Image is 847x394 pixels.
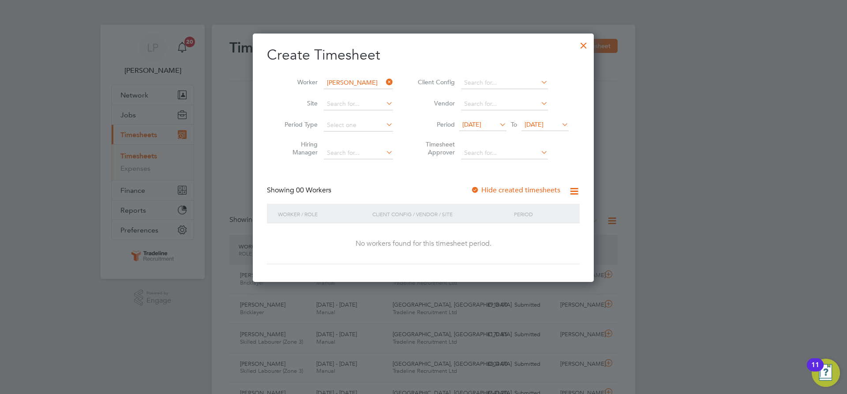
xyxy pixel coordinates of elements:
[461,147,548,159] input: Search for...
[415,99,455,107] label: Vendor
[278,140,318,156] label: Hiring Manager
[415,78,455,86] label: Client Config
[508,119,520,130] span: To
[462,120,481,128] span: [DATE]
[461,98,548,110] input: Search for...
[415,140,455,156] label: Timesheet Approver
[471,186,560,195] label: Hide created timesheets
[812,359,840,387] button: Open Resource Center, 11 new notifications
[324,147,393,159] input: Search for...
[267,186,333,195] div: Showing
[278,78,318,86] label: Worker
[370,204,512,224] div: Client Config / Vendor / Site
[324,98,393,110] input: Search for...
[461,77,548,89] input: Search for...
[278,99,318,107] label: Site
[811,365,819,376] div: 11
[278,120,318,128] label: Period Type
[512,204,571,224] div: Period
[324,77,393,89] input: Search for...
[276,204,370,224] div: Worker / Role
[267,46,580,64] h2: Create Timesheet
[324,119,393,131] input: Select one
[296,186,331,195] span: 00 Workers
[276,239,571,248] div: No workers found for this timesheet period.
[525,120,543,128] span: [DATE]
[415,120,455,128] label: Period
